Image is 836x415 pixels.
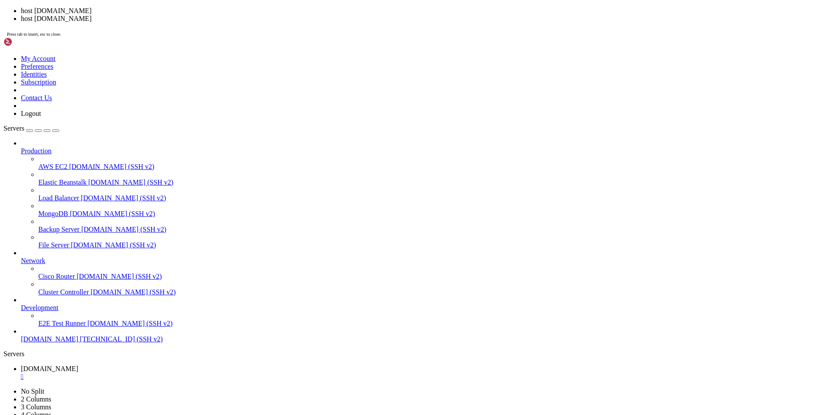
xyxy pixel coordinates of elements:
[88,179,174,186] span: [DOMAIN_NAME] (SSH v2)
[3,255,723,263] x-row: route: [URL]
[21,257,45,264] span: Network
[38,186,833,202] li: Load Balancer [DOMAIN_NAME] (SSH v2)
[3,292,723,300] x-row: source: RIPE
[38,273,75,280] span: Cisco Router
[3,3,723,11] x-row: organisation: ORG-RS168-RIPE
[38,210,833,218] a: MongoDB [DOMAIN_NAME] (SSH v2)
[3,211,723,218] x-row: created: [DATE]T17:27:34Z
[3,85,723,92] x-row: abuse-c: AR34598-RIPE
[91,288,176,296] span: [DOMAIN_NAME] (SSH v2)
[38,179,833,186] a: Elastic Beanstalk [DOMAIN_NAME] (SSH v2)
[38,265,833,280] li: Cisco Router [DOMAIN_NAME] (SSH v2)
[21,304,833,312] a: Development
[21,147,833,155] a: Production
[3,37,54,46] img: Shellngn
[3,337,723,344] x-row: [TECHNICAL_ID][DOMAIN_NAME] name = [DOMAIN_NAME].
[3,277,723,285] x-row: created: [DATE]T12:38:22Z
[38,226,833,233] a: Backup Server [DOMAIN_NAME] (SSH v2)
[3,174,723,181] x-row: address: [GEOGRAPHIC_DATA]
[3,92,723,100] x-row: mnt-ref: RIPE-NCC-HM-MNT
[38,312,833,327] li: E2E Test Runner [DOMAIN_NAME] (SSH v2)
[3,33,723,40] x-row: address: Str. [PERSON_NAME] [PERSON_NAME]. 1
[3,48,723,55] x-row: address: Brasov
[3,351,723,359] x-row: Authoritative answers can be found from:
[3,63,723,70] x-row: phone: [PHONE_NUMBER]
[21,296,833,327] li: Development
[70,210,155,217] span: [DOMAIN_NAME] (SSH v2)
[3,152,723,159] x-row: person: [PERSON_NAME]
[3,78,723,85] x-row: tech-c: RT6550-RIPE
[3,107,723,115] x-row: mnt-by: RIPE-NCC-HM-MNT
[3,166,723,174] x-row: address: 520081
[21,327,833,343] li: [DOMAIN_NAME] [TECHNICAL_ID] (SSH v2)
[3,122,723,129] x-row: created: [DATE]T17:27:35Z
[21,147,51,155] span: Production
[80,335,163,343] span: [TECHNICAL_ID] (SSH v2)
[71,241,156,249] span: [DOMAIN_NAME] (SSH v2)
[38,288,833,296] a: Cluster Controller [DOMAIN_NAME] (SSH v2)
[38,171,833,186] li: Elastic Beanstalk [DOMAIN_NAME] (SSH v2)
[3,137,723,144] x-row: source: RIPE # Filtered
[3,226,723,233] x-row: source: RIPE
[69,163,155,170] span: [DOMAIN_NAME] (SSH v2)
[7,32,61,37] span: Press tab to insert, esc to close.
[38,226,80,233] span: Backup Server
[81,194,166,202] span: [DOMAIN_NAME] (SSH v2)
[38,163,67,170] span: AWS EC2
[21,110,41,117] a: Logout
[3,203,723,211] x-row: mnt-by: ro-romargsrl-1-mnt
[3,240,723,248] x-row: % Information related to '[TECHNICAL_ID][URL]'
[38,194,833,202] a: Load Balancer [DOMAIN_NAME] (SSH v2)
[21,395,51,403] a: 2 Columns
[3,196,723,203] x-row: nic-hdl: RT6550-RIPE
[3,125,59,132] a: Servers
[21,78,56,86] a: Subscription
[38,241,833,249] a: File Server [DOMAIN_NAME] (SSH v2)
[38,202,833,218] li: MongoDB [DOMAIN_NAME] (SSH v2)
[84,366,88,374] div: (22, 49)
[81,226,167,233] span: [DOMAIN_NAME] (SSH v2)
[38,273,833,280] a: Cisco Router [DOMAIN_NAME] (SSH v2)
[3,125,24,132] span: Servers
[38,241,69,249] span: File Server
[3,189,723,196] x-row: phone: [PHONE_NUMBER]
[21,139,833,249] li: Production
[21,7,833,15] li: host [DOMAIN_NAME]
[21,257,833,265] a: Network
[38,280,833,296] li: Cluster Controller [DOMAIN_NAME] (SSH v2)
[3,181,723,189] x-row: address: [GEOGRAPHIC_DATA]
[38,179,87,186] span: Elastic Beanstalk
[3,350,833,358] div: Servers
[3,129,723,137] x-row: last-modified: [DATE]T13:26:54Z
[3,11,723,18] x-row: org-name: [PERSON_NAME]
[21,388,44,395] a: No Split
[21,335,78,343] span: [DOMAIN_NAME]
[21,55,56,62] a: My Account
[38,155,833,171] li: AWS EC2 [DOMAIN_NAME] (SSH v2)
[38,218,833,233] li: Backup Server [DOMAIN_NAME] (SSH v2)
[3,263,723,270] x-row: origin: AS205275
[21,94,52,101] a: Contact Us
[3,100,723,107] x-row: mnt-ref: ro-romargsrl-1-mnt
[21,373,833,381] a: 
[21,403,51,411] a: 3 Columns
[88,320,173,327] span: [DOMAIN_NAME] (SSH v2)
[21,304,58,311] span: Development
[3,218,723,226] x-row: last-modified: [DATE]T17:27:35Z
[38,233,833,249] li: File Server [DOMAIN_NAME] (SSH v2)
[3,18,723,26] x-row: country: RO
[77,273,162,280] span: [DOMAIN_NAME] (SSH v2)
[38,320,86,327] span: E2E Test Runner
[3,366,723,374] x-row: root@vps130383:~# host
[3,159,723,166] x-row: address: Str. [PERSON_NAME] nr. 62, bl 32 sc b ap 1
[3,270,723,277] x-row: mnt-by: ro-romargsrl-1-mnt
[21,15,833,23] li: host [DOMAIN_NAME]
[3,115,723,122] x-row: mnt-by: ro-romargsrl-1-mnt
[38,288,89,296] span: Cluster Controller
[21,365,833,381] a: vps130383.whmpanels.com
[21,335,833,343] a: [DOMAIN_NAME] [TECHNICAL_ID] (SSH v2)
[3,40,723,48] x-row: address: 500446
[3,55,723,63] x-row: address: [GEOGRAPHIC_DATA]
[38,320,833,327] a: E2E Test Runner [DOMAIN_NAME] (SSH v2)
